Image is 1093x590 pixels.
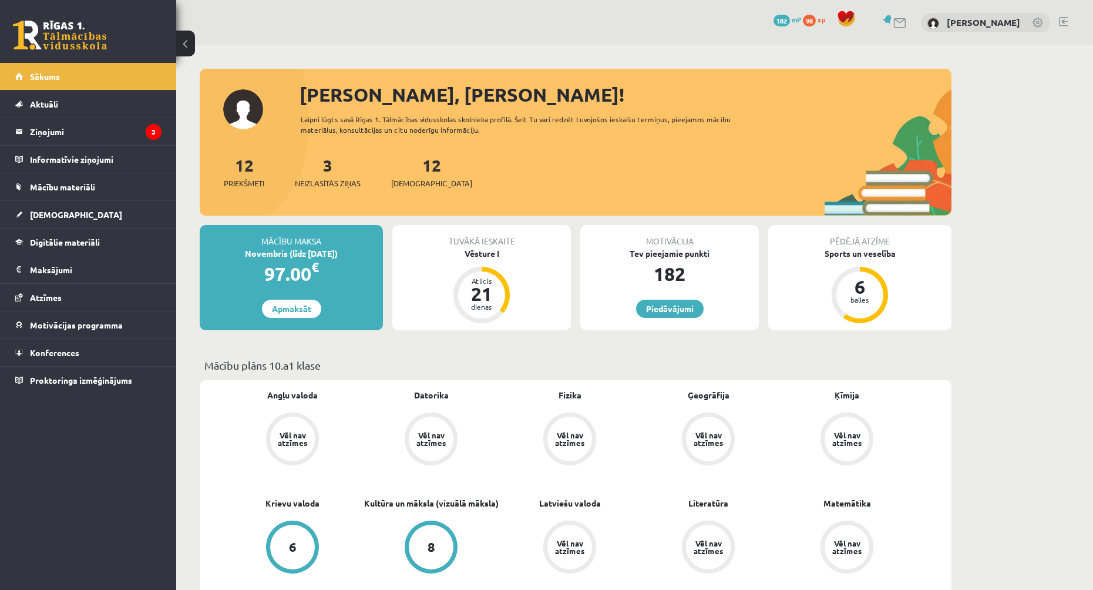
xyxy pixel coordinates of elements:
a: Mācību materiāli [15,173,162,200]
div: Vēl nav atzīmes [830,539,863,555]
img: Ralfs Korņejevs [927,18,939,29]
a: Proktoringa izmēģinājums [15,367,162,394]
div: Novembris (līdz [DATE]) [200,247,383,260]
a: Atzīmes [15,284,162,311]
span: Konferences [30,347,79,358]
a: Informatīvie ziņojumi [15,146,162,173]
a: Aktuāli [15,90,162,118]
span: Priekšmeti [224,177,264,189]
span: Mācību materiāli [30,182,95,192]
div: Vēl nav atzīmes [276,431,309,447]
div: Vēl nav atzīmes [692,539,725,555]
div: Vēl nav atzīmes [692,431,725,447]
a: Konferences [15,339,162,366]
a: Fizika [559,389,581,401]
span: mP [792,15,801,24]
a: Ģeogrāfija [688,389,729,401]
span: [DEMOGRAPHIC_DATA] [30,209,122,220]
a: Rīgas 1. Tālmācības vidusskola [13,21,107,50]
div: [PERSON_NAME], [PERSON_NAME]! [300,81,951,109]
span: Sākums [30,71,60,82]
a: Literatūra [688,497,728,509]
span: Motivācijas programma [30,320,123,330]
a: 3Neizlasītās ziņas [295,155,361,189]
span: Digitālie materiāli [30,237,100,247]
a: [PERSON_NAME] [947,16,1020,28]
a: Ziņojumi3 [15,118,162,145]
div: 6 [289,541,297,554]
a: 12[DEMOGRAPHIC_DATA] [391,155,472,189]
div: dienas [464,303,499,310]
span: Atzīmes [30,292,62,303]
div: Mācību maksa [200,225,383,247]
legend: Ziņojumi [30,118,162,145]
a: Krievu valoda [265,497,320,509]
a: Vēl nav atzīmes [778,413,916,468]
a: Digitālie materiāli [15,229,162,256]
legend: Informatīvie ziņojumi [30,146,162,173]
a: Vēl nav atzīmes [500,521,639,576]
a: Vēl nav atzīmes [500,413,639,468]
div: 97.00 [200,260,383,288]
div: balles [842,296,877,303]
div: Laipni lūgts savā Rīgas 1. Tālmācības vidusskolas skolnieka profilā. Šeit Tu vari redzēt tuvojošo... [301,114,752,135]
span: xp [818,15,825,24]
a: Motivācijas programma [15,311,162,338]
a: Ķīmija [835,389,859,401]
div: Pēdējā atzīme [768,225,951,247]
a: Vēl nav atzīmes [223,413,362,468]
a: Maksājumi [15,256,162,283]
div: 21 [464,284,499,303]
a: 182 mP [773,15,801,24]
div: Atlicis [464,277,499,284]
a: Vēl nav atzīmes [778,521,916,576]
a: 12Priekšmeti [224,155,264,189]
div: Vēl nav atzīmes [553,539,586,555]
a: Datorika [414,389,449,401]
a: Angļu valoda [267,389,318,401]
a: Sākums [15,63,162,90]
a: 6 [223,521,362,576]
div: Tuvākā ieskaite [392,225,571,247]
div: 8 [428,541,435,554]
legend: Maksājumi [30,256,162,283]
a: Matemātika [823,497,871,509]
span: [DEMOGRAPHIC_DATA] [391,177,472,189]
div: 182 [580,260,759,288]
span: 182 [773,15,790,26]
div: 6 [842,277,877,296]
span: 98 [803,15,816,26]
div: Motivācija [580,225,759,247]
a: Vēl nav atzīmes [639,413,778,468]
a: 8 [362,521,500,576]
span: Aktuāli [30,99,58,109]
span: Proktoringa izmēģinājums [30,375,132,385]
div: Vēl nav atzīmes [830,431,863,447]
a: Kultūra un māksla (vizuālā māksla) [364,497,499,509]
a: Vēl nav atzīmes [362,413,500,468]
div: Vēl nav atzīmes [415,431,448,447]
a: Latviešu valoda [539,497,601,509]
a: Sports un veselība 6 balles [768,247,951,325]
a: Vēl nav atzīmes [639,521,778,576]
span: Neizlasītās ziņas [295,177,361,189]
div: Vēsture I [392,247,571,260]
a: [DEMOGRAPHIC_DATA] [15,201,162,228]
a: Piedāvājumi [636,300,704,318]
div: Sports un veselība [768,247,951,260]
a: Apmaksāt [262,300,321,318]
p: Mācību plāns 10.a1 klase [204,357,947,373]
span: € [311,259,319,276]
div: Vēl nav atzīmes [553,431,586,447]
a: 98 xp [803,15,831,24]
i: 3 [146,124,162,140]
div: Tev pieejamie punkti [580,247,759,260]
a: Vēsture I Atlicis 21 dienas [392,247,571,325]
